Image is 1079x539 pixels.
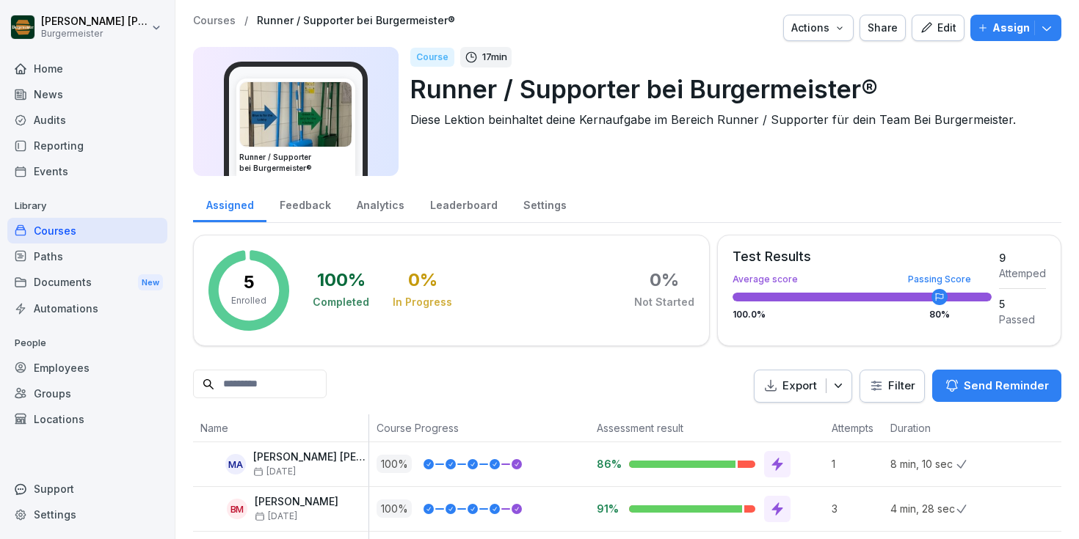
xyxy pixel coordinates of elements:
a: Runner / Supporter bei Burgermeister® [257,15,455,27]
div: Support [7,476,167,502]
div: Passing Score [908,275,971,284]
div: Test Results [733,250,992,263]
a: Courses [7,218,167,243]
a: Feedback [266,185,344,222]
div: Documents [7,269,167,296]
p: Assign [992,20,1030,36]
p: Course Progress [377,420,582,436]
p: Name [200,420,361,436]
a: Courses [193,15,236,27]
p: 100 % [377,499,412,518]
p: 91% [597,502,617,516]
div: 80 % [929,310,950,319]
span: [DATE] [253,466,296,477]
p: [PERSON_NAME] [PERSON_NAME] [253,451,368,463]
a: DocumentsNew [7,269,167,296]
p: 3 [832,501,883,516]
p: Runner / Supporter bei Burgermeister® [410,70,1050,108]
p: / [244,15,248,27]
a: Events [7,158,167,184]
a: Settings [7,502,167,527]
div: Average score [733,275,992,284]
a: News [7,81,167,107]
div: MA [225,454,246,474]
a: Home [7,56,167,81]
div: Actions [791,20,846,36]
p: 5 [244,274,255,291]
p: 4 min, 28 sec [890,501,956,516]
p: People [7,331,167,355]
img: z6ker4of9xbb0v81r67gpa36.png [240,82,352,147]
a: Audits [7,107,167,133]
div: 100 % [317,271,366,289]
p: Diese Lektion beinhaltet deine Kernaufgabe im Bereich Runner / Supporter für dein Team Bei Burger... [410,111,1050,128]
p: Duration [890,420,949,436]
div: 100.0 % [733,310,992,319]
div: Filter [869,378,915,393]
div: Completed [313,295,369,309]
p: 17 min [482,50,507,65]
a: Paths [7,243,167,269]
p: Send Reminder [964,378,1049,394]
div: 0 % [650,271,679,289]
p: 86% [597,457,617,471]
p: Export [782,378,817,395]
div: In Progress [393,295,452,309]
div: 5 [999,296,1046,312]
p: Burgermeister [41,29,148,39]
h3: Runner / Supporter bei Burgermeister® [239,152,352,174]
button: Share [860,15,906,41]
a: Reporting [7,133,167,158]
div: Edit [920,20,956,36]
div: 9 [999,250,1046,265]
a: Assigned [193,185,266,222]
p: 100 % [377,455,412,473]
span: [DATE] [255,511,297,521]
button: Filter [860,370,924,402]
p: 1 [832,456,883,472]
p: [PERSON_NAME] [255,496,338,508]
a: Settings [510,185,579,222]
button: Assign [970,15,1061,41]
p: Library [7,194,167,218]
p: Enrolled [231,294,266,307]
div: Share [868,20,898,36]
a: Locations [7,406,167,432]
div: BM [227,499,247,519]
p: Attempts [832,420,876,436]
div: Passed [999,312,1046,327]
p: [PERSON_NAME] [PERSON_NAME] [41,15,148,28]
button: Edit [912,15,964,41]
div: New [138,274,163,291]
a: Employees [7,355,167,381]
a: Groups [7,381,167,406]
a: Leaderboard [417,185,510,222]
a: Automations [7,296,167,321]
div: Course [410,48,454,67]
div: 0 % [408,271,437,289]
p: Assessment result [597,420,817,436]
button: Actions [783,15,854,41]
div: Attemped [999,265,1046,281]
p: 8 min, 10 sec [890,456,956,472]
button: Send Reminder [932,370,1061,402]
a: Analytics [344,185,417,222]
div: Not Started [634,295,694,309]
